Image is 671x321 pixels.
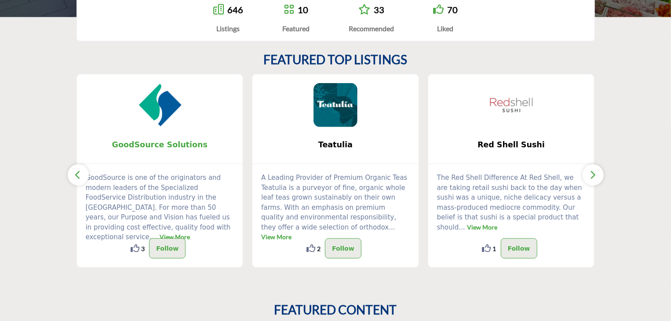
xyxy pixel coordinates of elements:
[90,139,230,150] span: GoodSource Solutions
[332,243,354,254] p: Follow
[264,52,408,67] h2: FEATURED TOP LISTINGS
[467,223,498,231] a: View More
[151,233,157,241] span: ...
[508,243,530,254] p: Follow
[86,173,234,242] p: GoodSource is one of the originators and modern leaders of the Specialized FoodService Distributi...
[433,23,458,34] div: Liked
[447,4,458,15] a: 70
[227,4,243,15] a: 646
[160,233,190,241] a: View More
[374,4,384,15] a: 33
[266,133,405,157] b: Teatulia
[261,233,292,241] a: View More
[261,173,410,242] p: A Leading Provider of Premium Organic Teas Teatulia is a purveyor of fine, organic whole leaf tea...
[349,23,394,34] div: Recommended
[298,4,308,15] a: 10
[441,139,581,150] span: Red Shell Sushi
[314,83,357,127] img: Teatulia
[493,244,496,253] span: 1
[252,133,419,157] a: Teatulia
[149,238,186,259] button: Follow
[437,173,586,232] p: The Red Shell Difference At Red Shell, we are taking retail sushi back to the day when sushi was ...
[156,243,179,254] p: Follow
[213,23,243,34] div: Listings
[284,4,294,16] a: Go to Featured
[317,244,321,253] span: 2
[90,133,230,157] b: GoodSource Solutions
[389,223,395,231] span: ...
[428,133,594,157] a: Red Shell Sushi
[441,133,581,157] b: Red Shell Sushi
[459,223,465,231] span: ...
[433,4,444,15] i: Go to Liked
[282,23,310,34] div: Featured
[266,139,405,150] span: Teatulia
[489,83,533,127] img: Red Shell Sushi
[141,244,145,253] span: 3
[77,133,243,157] a: GoodSource Solutions
[358,4,370,16] a: Go to Recommended
[501,238,537,259] button: Follow
[274,303,397,317] h2: FEATURED CONTENT
[325,238,361,259] button: Follow
[138,83,182,127] img: GoodSource Solutions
